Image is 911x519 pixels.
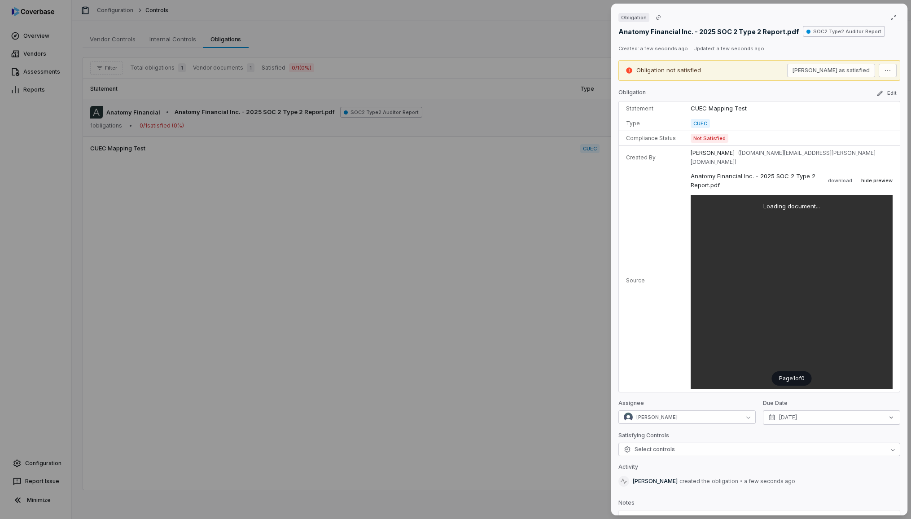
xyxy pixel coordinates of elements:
p: Due Date [763,400,900,410]
p: Compliance Status [626,135,676,142]
p: Notes [618,499,900,510]
p: Obligation [618,89,646,100]
p: CUEC Mapping Test [691,104,893,113]
span: [PERSON_NAME] [636,414,678,421]
p: Anatomy Financial Inc. - 2025 SOC 2 Type 2 Report.pdf [618,27,799,36]
span: a few seconds ago [744,478,795,485]
span: SOC2 Type2 Auditor Report [803,26,885,37]
span: [PERSON_NAME] [633,478,678,485]
button: download [824,176,856,186]
span: Not Satisfied [691,134,728,143]
button: Copy link [650,9,666,26]
p: Obligation not satisfied [636,66,701,75]
span: CUEC [691,119,710,128]
div: Page 1 of 0 [772,371,812,386]
button: [PERSON_NAME] as satisfied [787,64,875,77]
p: Source [626,277,676,284]
div: Loading document... [691,195,893,218]
span: ( [DOMAIN_NAME][EMAIL_ADDRESS][PERSON_NAME][DOMAIN_NAME] ) [691,150,876,165]
p: Type [626,120,676,127]
p: Created By [626,154,676,161]
span: Created: a few seconds ago [618,45,688,52]
p: Anatomy Financial Inc. - 2025 SOC 2 Type 2 Report.pdf [691,172,819,189]
p: Activity [618,463,900,474]
span: Select controls [624,446,675,453]
p: Assignee [618,400,756,410]
button: hide preview [861,176,893,186]
img: Gerald Pe avatar [624,413,633,422]
span: [PERSON_NAME] [691,150,735,156]
p: Statement [626,105,676,112]
span: Obligation [621,14,647,21]
button: [DATE] [763,410,900,425]
span: Updated: a few seconds ago [693,45,764,52]
span: • [740,477,742,484]
p: Satisfying Controls [618,432,669,443]
span: created the [679,478,710,485]
span: obligation [712,478,738,485]
button: Edit [873,88,900,99]
div: [DATE] [768,414,797,421]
